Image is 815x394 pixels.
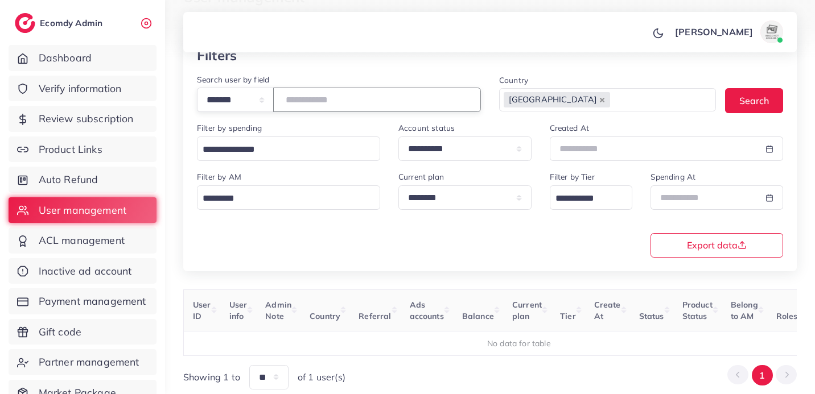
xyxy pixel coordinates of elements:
[39,233,125,248] span: ACL management
[731,300,758,321] span: Belong to AM
[651,171,696,183] label: Spending At
[197,171,241,183] label: Filter by AM
[499,74,528,86] label: Country
[9,136,157,163] a: Product Links
[9,288,157,314] a: Payment management
[310,311,340,321] span: Country
[682,300,713,321] span: Product Status
[15,13,105,33] a: logoEcomdy Admin
[265,300,291,321] span: Admin Note
[197,74,269,85] label: Search user by field
[512,300,542,321] span: Current plan
[39,172,98,187] span: Auto Refund
[39,294,146,309] span: Payment management
[9,227,157,254] a: ACL management
[15,13,35,33] img: logo
[639,311,664,321] span: Status
[551,190,618,208] input: Search for option
[727,365,797,386] ul: Pagination
[40,18,105,28] h2: Ecomdy Admin
[39,325,81,339] span: Gift code
[687,240,747,250] span: Export data
[9,319,157,345] a: Gift code
[398,171,444,183] label: Current plan
[410,300,444,321] span: Ads accounts
[669,20,788,43] a: [PERSON_NAME]avatar
[504,92,610,108] span: [GEOGRAPHIC_DATA]
[760,20,783,43] img: avatar
[725,88,783,113] button: Search
[39,355,139,370] span: Partner management
[39,111,134,126] span: Review subscription
[675,25,753,39] p: [PERSON_NAME]
[183,371,240,384] span: Showing 1 to
[550,185,632,210] div: Search for option
[611,92,701,109] input: Search for option
[398,122,455,134] label: Account status
[199,141,365,159] input: Search for option
[462,311,494,321] span: Balance
[776,311,798,321] span: Roles
[39,264,132,279] span: Inactive ad account
[599,97,605,103] button: Deselect Algeria
[298,371,345,384] span: of 1 user(s)
[229,300,248,321] span: User info
[197,136,380,161] div: Search for option
[9,106,157,132] a: Review subscription
[499,88,716,111] div: Search for option
[9,45,157,71] a: Dashboard
[39,51,92,65] span: Dashboard
[9,349,157,375] a: Partner management
[9,76,157,102] a: Verify information
[651,233,784,258] button: Export data
[39,81,122,96] span: Verify information
[550,122,590,134] label: Created At
[752,365,773,386] button: Go to page 1
[9,197,157,223] a: User management
[9,167,157,193] a: Auto Refund
[197,122,262,134] label: Filter by spending
[193,300,211,321] span: User ID
[359,311,391,321] span: Referral
[197,47,237,64] h3: Filters
[9,258,157,284] a: Inactive ad account
[39,142,102,157] span: Product Links
[39,203,126,218] span: User management
[594,300,621,321] span: Create At
[197,185,380,210] div: Search for option
[550,171,595,183] label: Filter by Tier
[560,311,576,321] span: Tier
[199,190,365,208] input: Search for option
